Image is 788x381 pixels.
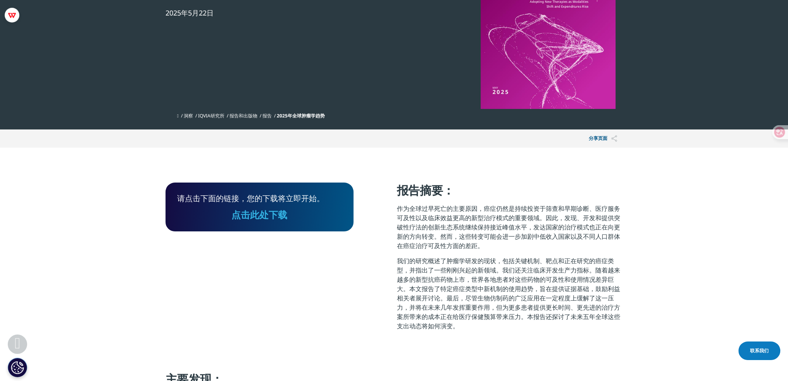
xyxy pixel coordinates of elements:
[589,135,607,141] font: 分享页面
[184,112,193,119] a: 洞察
[198,112,224,119] a: IQVIA研究所
[397,204,620,250] font: 作为全球过早死亡的主要原因，癌症仍然是持续投资于筛查和早期诊断、医疗服务可及性以及临床效益更高的新型治疗模式的重要领域。因此，发现、开发和提供突破性疗法的创新生态系统继续保持接近峰值水平，发达国...
[8,358,27,377] button: Cookie 设置
[231,208,287,221] a: 点击此处下载
[397,257,620,330] font: 我们的研究概述了肿瘤学研发的现状，包括关键机制、靶点和正在研究的癌症类型，并指出了一些刚刚兴起的新领域。我们还关注临床开发生产力指标。随着越来越多的新型抗癌药物上市，世界各地患者对这些药物的可及...
[750,347,769,354] font: 联系我们
[277,112,325,119] font: 2025年全球肿瘤学趋势
[583,129,623,148] button: 分享页面分享页面
[166,8,214,17] font: 2025年5月22日
[262,112,272,119] a: 报告
[229,112,257,119] a: 报告和出版物
[611,135,617,142] img: 分享页面
[738,341,780,360] a: 联系我们
[397,182,455,198] font: 报告摘要：
[177,193,324,203] font: 请点击下面的链接，您的下载将立即开始。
